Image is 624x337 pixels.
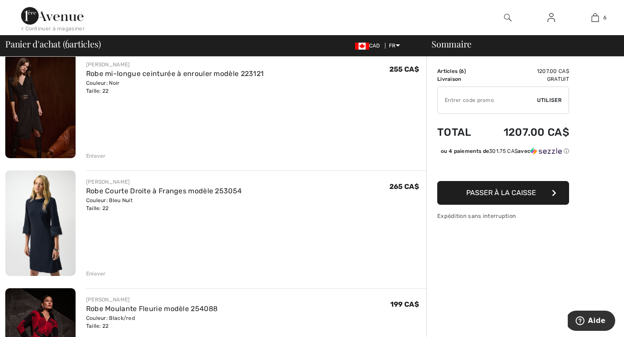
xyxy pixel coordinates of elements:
[437,147,569,158] div: ou 4 paiements de301.75 CA$avecSezzle Cliquez pour en savoir plus sur Sezzle
[437,75,482,83] td: Livraison
[482,117,569,147] td: 1207.00 CA$
[86,296,218,304] div: [PERSON_NAME]
[574,12,617,23] a: 6
[530,147,562,155] img: Sezzle
[438,87,537,113] input: Code promo
[437,181,569,205] button: Passer à la caisse
[461,68,464,74] span: 6
[390,300,419,308] span: 199 CA$
[389,43,400,49] span: FR
[482,67,569,75] td: 1207.00 CA$
[86,187,242,195] a: Robe Courte Droite à Franges modèle 253054
[489,148,518,154] span: 301.75 CA$
[86,152,106,160] div: Enlever
[437,67,482,75] td: Articles ( )
[603,14,606,22] span: 6
[86,270,106,278] div: Enlever
[437,212,569,220] div: Expédition sans interruption
[548,12,555,23] img: Mes infos
[86,79,264,95] div: Couleur: Noir Taille: 22
[5,53,76,158] img: Robe mi-longue ceinturée à enrouler modèle 223121
[466,188,536,197] span: Passer à la caisse
[5,170,76,275] img: Robe Courte Droite à Franges modèle 253054
[421,40,619,48] div: Sommaire
[504,12,512,23] img: recherche
[441,147,569,155] div: ou 4 paiements de avec
[86,314,218,330] div: Couleur: Black/red Taille: 22
[389,182,419,191] span: 265 CA$
[437,158,569,178] iframe: PayPal-paypal
[437,117,482,147] td: Total
[21,25,85,33] div: < Continuer à magasiner
[355,43,369,50] img: Canadian Dollar
[86,178,242,186] div: [PERSON_NAME]
[65,37,69,49] span: 6
[21,7,83,25] img: 1ère Avenue
[541,12,562,23] a: Se connecter
[568,311,615,333] iframe: Ouvre un widget dans lequel vous pouvez trouver plus d’informations
[86,61,264,69] div: [PERSON_NAME]
[86,69,264,78] a: Robe mi-longue ceinturée à enrouler modèle 223121
[482,75,569,83] td: Gratuit
[86,196,242,212] div: Couleur: Bleu Nuit Taille: 22
[389,65,419,73] span: 255 CA$
[86,304,218,313] a: Robe Moulante Fleurie modèle 254088
[5,40,101,48] span: Panier d'achat ( articles)
[591,12,599,23] img: Mon panier
[537,96,562,104] span: Utiliser
[355,43,384,49] span: CAD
